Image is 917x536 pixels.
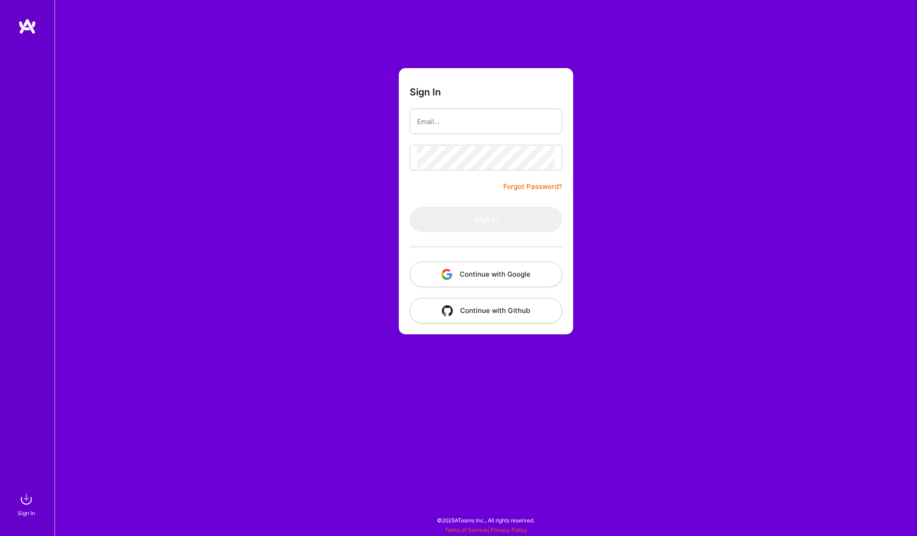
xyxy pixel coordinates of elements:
a: Forgot Password? [503,181,562,192]
div: Sign In [18,508,35,518]
div: © 2025 ATeams Inc., All rights reserved. [55,509,917,531]
img: icon [442,305,453,316]
img: icon [441,269,452,280]
img: sign in [17,490,35,508]
a: Terms of Service [445,526,487,533]
span: | [445,526,527,533]
button: Continue with Google [410,262,562,287]
a: sign inSign In [19,490,35,518]
button: Continue with Github [410,298,562,323]
input: Email... [417,110,555,133]
img: logo [18,18,36,35]
button: Sign In [410,207,562,232]
a: Privacy Policy [491,526,527,533]
h3: Sign In [410,86,441,98]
